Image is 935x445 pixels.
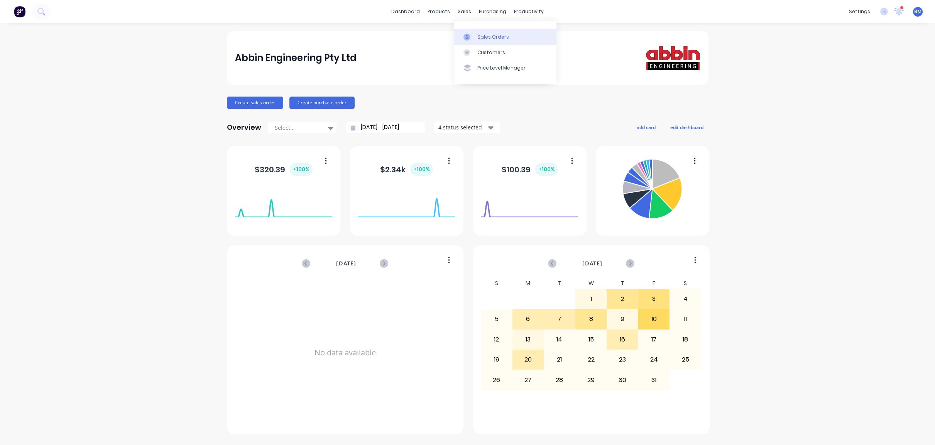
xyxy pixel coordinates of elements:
[576,370,607,389] div: 29
[639,309,670,329] div: 10
[576,309,607,329] div: 8
[454,29,556,44] a: Sales Orders
[639,289,670,309] div: 3
[607,350,638,369] div: 23
[290,163,313,176] div: + 100 %
[607,370,638,389] div: 30
[845,6,874,17] div: settings
[670,278,701,289] div: S
[544,278,575,289] div: T
[475,6,510,17] div: purchasing
[481,278,512,289] div: S
[235,278,455,428] div: No data available
[607,289,638,309] div: 2
[512,278,544,289] div: M
[639,350,670,369] div: 24
[387,6,424,17] a: dashboard
[544,350,575,369] div: 21
[576,350,607,369] div: 22
[670,350,701,369] div: 25
[670,289,701,309] div: 4
[510,6,548,17] div: productivity
[670,330,701,349] div: 18
[454,45,556,60] a: Customers
[914,8,921,15] span: BM
[477,34,509,41] div: Sales Orders
[481,330,512,349] div: 12
[255,163,313,176] div: $ 320.39
[638,278,670,289] div: F
[575,278,607,289] div: W
[535,163,558,176] div: + 100 %
[481,370,512,389] div: 26
[639,370,670,389] div: 31
[646,46,700,70] img: Abbin Engineering Pty Ltd
[670,309,701,329] div: 11
[454,60,556,76] a: Price Level Manager
[481,350,512,369] div: 19
[481,309,512,329] div: 5
[544,370,575,389] div: 28
[513,370,544,389] div: 27
[544,309,575,329] div: 7
[576,330,607,349] div: 15
[235,50,357,66] div: Abbin Engineering Pty Ltd
[544,330,575,349] div: 14
[513,350,544,369] div: 20
[289,97,355,109] button: Create purchase order
[424,6,454,17] div: products
[227,97,283,109] button: Create sales order
[14,6,25,17] img: Factory
[454,6,475,17] div: sales
[607,309,638,329] div: 9
[665,122,708,132] button: edit dashboard
[502,163,558,176] div: $ 100.39
[477,49,505,56] div: Customers
[639,330,670,349] div: 17
[434,122,500,133] button: 4 status selected
[607,330,638,349] div: 16
[513,330,544,349] div: 13
[227,120,261,135] div: Overview
[513,309,544,329] div: 6
[582,259,602,268] span: [DATE]
[438,123,487,131] div: 4 status selected
[632,122,661,132] button: add card
[607,278,638,289] div: T
[576,289,607,309] div: 1
[336,259,356,268] span: [DATE]
[477,65,526,71] div: Price Level Manager
[410,163,433,176] div: + 100 %
[380,163,433,176] div: $ 2.34k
